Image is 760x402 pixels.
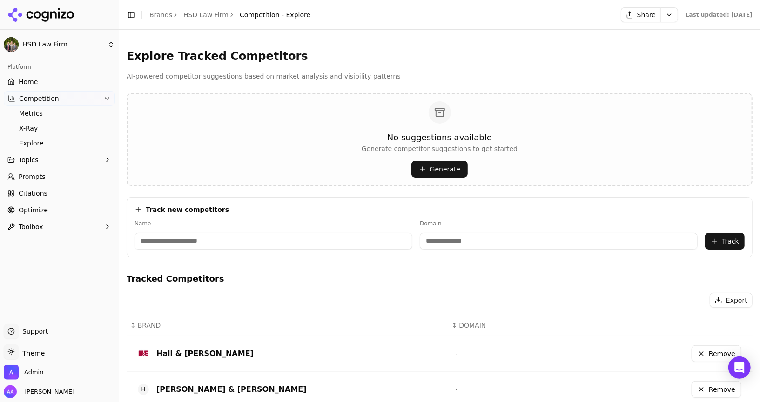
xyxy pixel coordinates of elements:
[19,94,59,103] span: Competition
[4,203,115,217] a: Optimize
[459,321,486,330] span: DOMAIN
[127,71,753,82] p: AI-powered competitor suggestions based on market analysis and visibility patterns
[420,220,698,227] label: Domain
[19,109,100,118] span: Metrics
[240,10,310,20] span: Competition - Explore
[19,222,43,231] span: Toolbox
[452,321,580,330] div: ↕DOMAIN
[621,7,660,22] button: Share
[362,144,518,153] p: Generate competitor suggestions to get started
[130,321,444,330] div: ↕BRAND
[456,386,458,393] span: -
[19,77,38,86] span: Home
[710,293,753,308] button: Export
[15,137,104,150] a: Explore
[19,349,45,357] span: Theme
[183,10,229,20] a: HSD Law Firm
[4,59,115,74] div: Platform
[19,138,100,148] span: Explore
[4,365,43,380] button: Open organization switcher
[4,219,115,234] button: Toolbox
[456,350,458,357] span: -
[15,107,104,120] a: Metrics
[411,161,468,178] button: Generate
[705,233,745,250] button: Track
[686,11,753,19] div: Last updated: [DATE]
[4,169,115,184] a: Prompts
[4,186,115,201] a: Citations
[4,37,19,52] img: HSD Law Firm
[362,131,518,144] h5: No suggestions available
[4,152,115,167] button: Topics
[4,74,115,89] a: Home
[4,91,115,106] button: Competition
[149,10,310,20] nav: breadcrumb
[19,327,48,336] span: Support
[19,155,39,165] span: Topics
[138,321,161,330] span: BRAND
[19,172,46,181] span: Prompts
[448,315,584,336] th: DOMAIN
[4,385,74,398] button: Open user button
[19,189,47,198] span: Citations
[149,11,172,19] a: Brands
[4,365,19,380] img: Admin
[15,122,104,135] a: X-Ray
[138,348,149,359] img: hall & evans
[127,49,753,64] h3: Explore Tracked Competitors
[127,272,753,285] h4: Tracked Competitors
[156,348,254,359] div: Hall & [PERSON_NAME]
[146,205,229,214] h4: Track new competitors
[138,384,149,395] span: H
[20,388,74,396] span: [PERSON_NAME]
[22,40,104,49] span: HSD Law Firm
[19,205,48,215] span: Optimize
[135,220,412,227] label: Name
[24,368,43,376] span: Admin
[156,384,307,395] div: [PERSON_NAME] & [PERSON_NAME]
[19,124,100,133] span: X-Ray
[728,356,751,379] div: Open Intercom Messenger
[4,385,17,398] img: Alp Aysan
[692,345,741,362] button: Remove
[127,315,448,336] th: BRAND
[692,381,741,398] button: Remove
